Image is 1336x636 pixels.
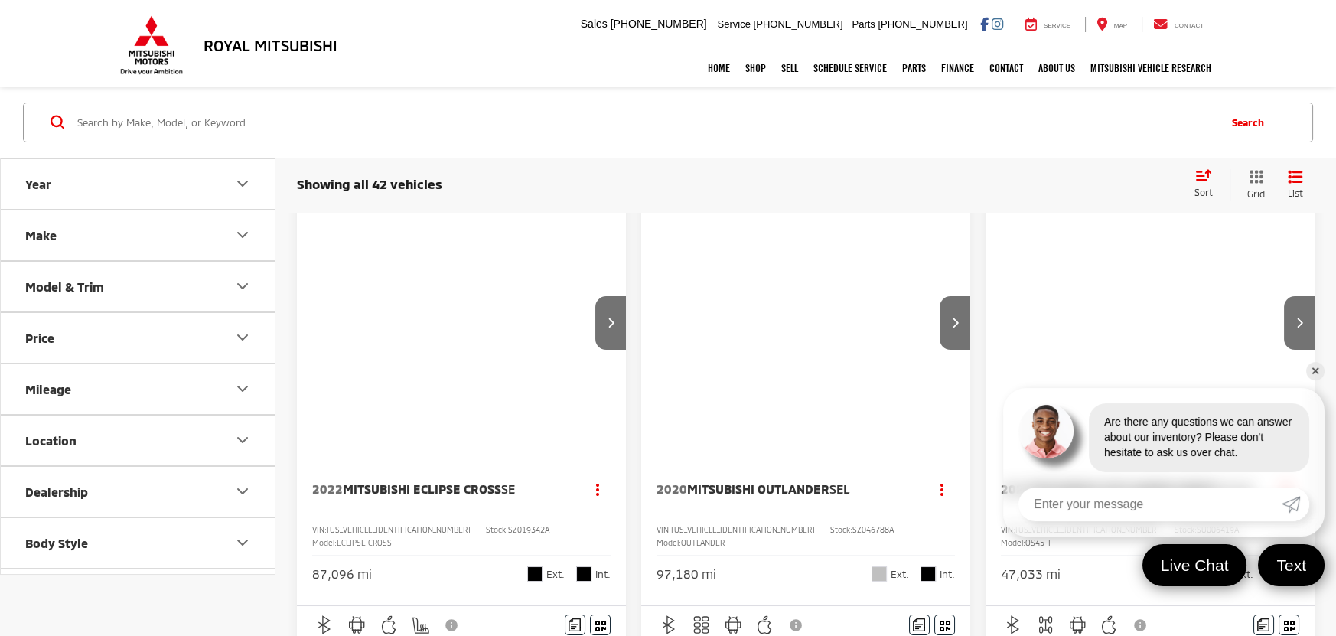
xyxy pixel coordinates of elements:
div: Location [25,433,77,448]
img: Comments [913,618,925,631]
a: 2022Mitsubishi Outlander Sport2.0 LE [1001,481,1257,497]
span: OS45-F [1025,538,1053,547]
span: Live Chat [1153,555,1237,576]
span: [US_VEHICLE_IDENTIFICATION_NUMBER] [327,525,471,534]
span: SZ046788A [852,525,894,534]
a: Mitsubishi Vehicle Research [1083,49,1219,87]
span: Grid [1247,188,1265,201]
button: LocationLocation [1,416,276,465]
button: List View [1276,169,1315,201]
button: Model & TrimModel & Trim [1,262,276,311]
span: 2022 [1001,481,1031,496]
span: Silver [872,566,887,582]
span: [PHONE_NUMBER] [611,18,707,30]
div: Mileage [25,382,71,396]
a: Sell [774,49,806,87]
button: Next image [940,296,970,350]
span: 2020 [657,481,687,496]
button: MileageMileage [1,364,276,414]
img: Bluetooth® [660,615,679,634]
span: Model: [1001,538,1025,547]
span: ECLIPSE CROSS [337,538,392,547]
span: [US_VEHICLE_IDENTIFICATION_NUMBER] [671,525,815,534]
button: Color [1,569,276,619]
span: Stock: [830,525,852,534]
span: SZ019342A [508,525,549,534]
form: Search by Make, Model, or Keyword [76,104,1217,141]
button: Actions [928,476,955,503]
a: Home [700,49,738,87]
button: Search [1217,103,1286,142]
a: Facebook: Click to visit our Facebook page [980,18,989,30]
div: Body Style [233,533,252,552]
span: Mitsubishi Outlander [687,481,829,496]
a: Schedule Service: Opens in a new tab [806,49,894,87]
span: Stock: [486,525,508,534]
img: Apple CarPlay [380,615,399,634]
button: Window Sticker [1279,615,1299,635]
a: Contact [1142,17,1215,32]
span: [PHONE_NUMBER] [754,18,843,30]
div: 87,096 mi [312,566,372,583]
span: Text [1269,555,1314,576]
div: Dealership [25,484,88,499]
div: Year [233,174,252,193]
img: Bluetooth® [315,615,334,634]
button: Window Sticker [934,615,955,635]
img: Android Auto [1068,615,1087,634]
div: Mileage [233,380,252,398]
span: dropdown dots [940,483,943,495]
span: Mitsubishi Eclipse Cross [343,481,501,496]
span: VIN: [657,525,671,534]
button: Window Sticker [590,615,611,635]
div: Year [25,177,51,191]
span: [PHONE_NUMBER] [878,18,967,30]
button: YearYear [1,159,276,209]
a: Live Chat [1142,544,1247,586]
span: Int. [595,567,611,582]
i: Window Sticker [939,619,950,631]
img: Apple CarPlay [1100,615,1119,634]
span: Int. [940,567,955,582]
span: Black [921,566,936,582]
span: SE [501,481,515,496]
span: dropdown dots [595,483,598,495]
img: 3rd Row Seating [692,615,711,634]
span: Ext. [546,567,565,582]
button: PricePrice [1,313,276,363]
div: Make [25,228,57,243]
button: MakeMake [1,210,276,260]
i: Window Sticker [1283,619,1294,631]
a: 2022Mitsubishi Eclipse CrossSE [312,481,569,497]
span: Model: [657,538,681,547]
img: Mitsubishi [117,15,186,75]
button: Comments [565,615,585,635]
a: Contact [982,49,1031,87]
img: Heated Seats [411,615,430,634]
button: Next image [1284,296,1315,350]
span: Contact [1175,22,1204,29]
div: 97,180 mi [657,566,716,583]
button: Body StyleBody Style [1,518,276,568]
span: Parts [852,18,875,30]
a: Text [1258,544,1325,586]
a: Submit [1282,488,1309,521]
div: Dealership [233,482,252,501]
span: SEL [829,481,850,496]
a: Instagram: Click to visit our Instagram page [992,18,1003,30]
span: Sales [581,18,608,30]
span: List [1288,187,1303,200]
span: Labrador Black Pearl [527,566,543,582]
h3: Royal Mitsubishi [204,37,337,54]
a: About Us [1031,49,1083,87]
span: Map [1114,22,1127,29]
img: Agent profile photo [1018,403,1074,458]
button: Actions [584,476,611,503]
a: Shop [738,49,774,87]
a: 2020Mitsubishi OutlanderSEL [657,481,913,497]
button: Select sort value [1187,169,1230,200]
button: Comments [1253,615,1274,635]
div: Make [233,226,252,244]
span: 2022 [312,481,343,496]
div: Price [233,328,252,347]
